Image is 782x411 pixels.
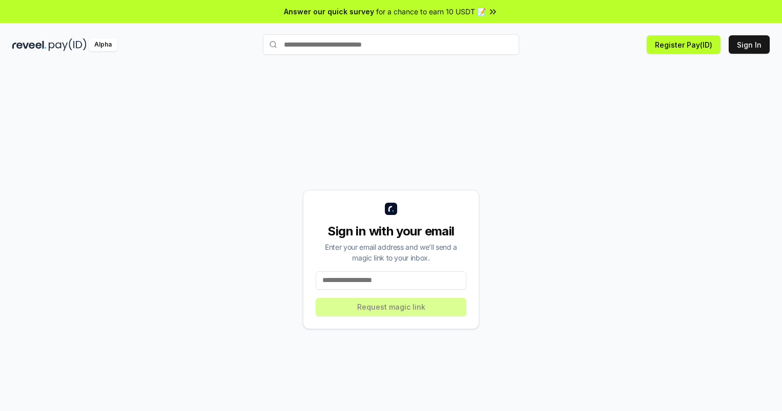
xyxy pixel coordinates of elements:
div: Enter your email address and we’ll send a magic link to your inbox. [316,242,466,263]
button: Register Pay(ID) [647,35,721,54]
img: logo_small [385,203,397,215]
span: for a chance to earn 10 USDT 📝 [376,6,486,17]
img: reveel_dark [12,38,47,51]
button: Sign In [729,35,770,54]
div: Sign in with your email [316,223,466,240]
span: Answer our quick survey [284,6,374,17]
div: Alpha [89,38,117,51]
img: pay_id [49,38,87,51]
